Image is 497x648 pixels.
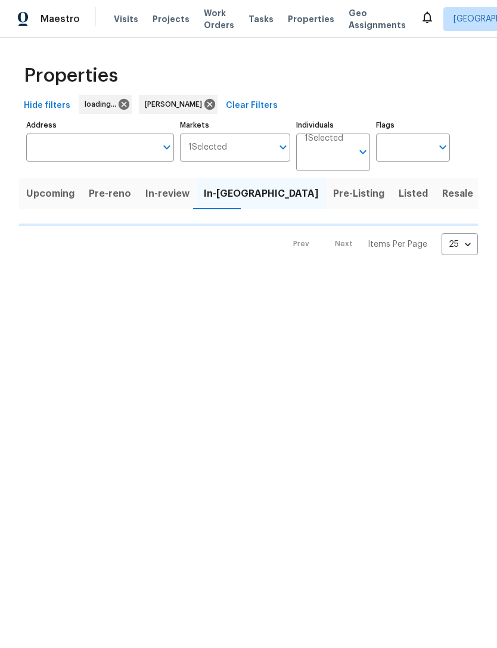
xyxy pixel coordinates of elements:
label: Address [26,122,174,129]
span: Listed [399,185,428,202]
label: Flags [376,122,450,129]
span: Visits [114,13,138,25]
div: 25 [442,229,478,260]
span: Properties [24,70,118,82]
button: Open [355,144,371,160]
span: Properties [288,13,334,25]
button: Clear Filters [221,95,282,117]
button: Hide filters [19,95,75,117]
label: Individuals [296,122,370,129]
span: Projects [153,13,190,25]
span: Work Orders [204,7,234,31]
button: Open [434,139,451,156]
nav: Pagination Navigation [282,233,478,255]
span: Tasks [248,15,274,23]
span: 1 Selected [188,142,227,153]
span: 1 Selected [305,134,343,144]
span: Clear Filters [226,98,278,113]
p: Items Per Page [368,238,427,250]
span: In-[GEOGRAPHIC_DATA] [204,185,319,202]
span: Hide filters [24,98,70,113]
span: loading... [85,98,121,110]
span: Maestro [41,13,80,25]
button: Open [275,139,291,156]
span: Geo Assignments [349,7,406,31]
span: Resale [442,185,473,202]
div: [PERSON_NAME] [139,95,218,114]
button: Open [159,139,175,156]
span: [PERSON_NAME] [145,98,207,110]
span: In-review [145,185,190,202]
span: Pre-reno [89,185,131,202]
div: loading... [79,95,132,114]
span: Upcoming [26,185,74,202]
label: Markets [180,122,291,129]
span: Pre-Listing [333,185,384,202]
